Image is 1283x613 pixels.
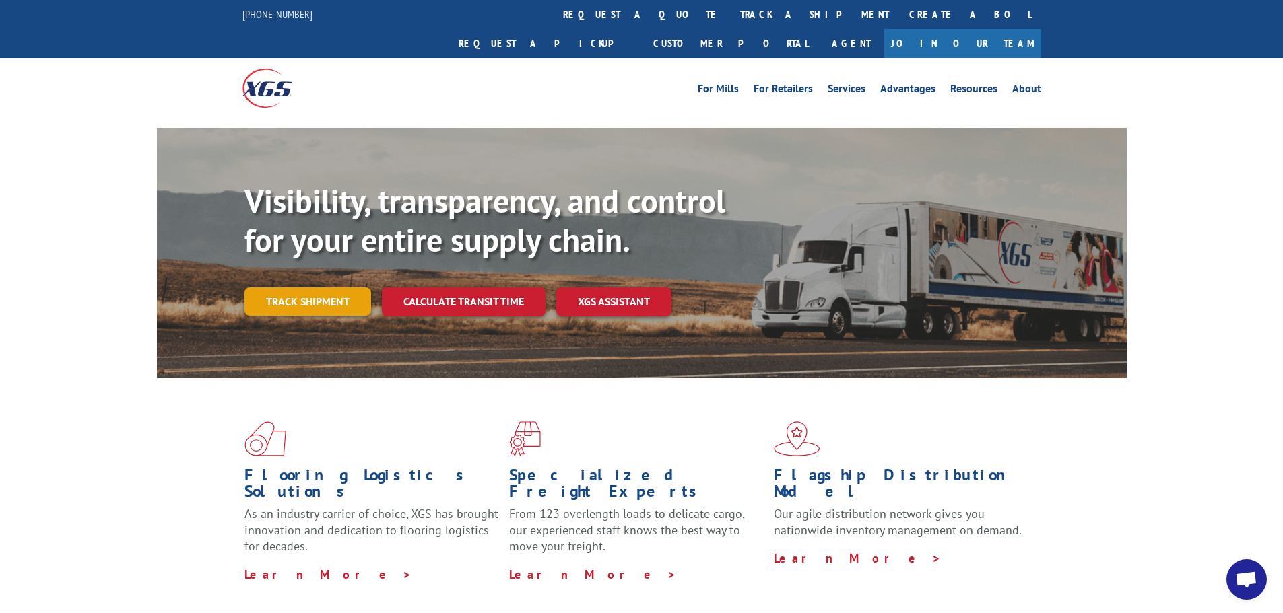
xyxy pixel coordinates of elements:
[828,83,865,98] a: Services
[449,29,643,58] a: Request a pickup
[880,83,935,98] a: Advantages
[244,421,286,456] img: xgs-icon-total-supply-chain-intelligence-red
[950,83,997,98] a: Resources
[509,421,541,456] img: xgs-icon-focused-on-flooring-red
[884,29,1041,58] a: Join Our Team
[774,506,1022,538] span: Our agile distribution network gives you nationwide inventory management on demand.
[774,550,942,566] a: Learn More >
[818,29,884,58] a: Agent
[1012,83,1041,98] a: About
[244,506,498,554] span: As an industry carrier of choice, XGS has brought innovation and dedication to flooring logistics...
[509,567,677,582] a: Learn More >
[643,29,818,58] a: Customer Portal
[754,83,813,98] a: For Retailers
[244,567,412,582] a: Learn More >
[242,7,312,21] a: [PHONE_NUMBER]
[244,287,371,316] a: Track shipment
[1226,559,1267,600] a: Open chat
[774,467,1028,506] h1: Flagship Distribution Model
[698,83,739,98] a: For Mills
[382,287,546,316] a: Calculate transit time
[509,467,764,506] h1: Specialized Freight Experts
[774,421,820,456] img: xgs-icon-flagship-distribution-model-red
[244,180,725,260] b: Visibility, transparency, and control for your entire supply chain.
[509,506,764,566] p: From 123 overlength loads to delicate cargo, our experienced staff knows the best way to move you...
[244,467,499,506] h1: Flooring Logistics Solutions
[556,287,671,316] a: XGS ASSISTANT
